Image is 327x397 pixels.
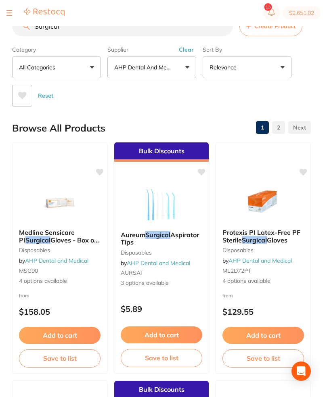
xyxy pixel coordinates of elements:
div: Open Intercom Messenger [291,361,311,381]
a: AHP Dental and Medical [25,257,88,264]
button: All Categories [12,56,101,78]
em: Surgical [145,231,170,239]
em: Surgical [242,236,267,244]
b: Aureum Surgical Aspirator Tips [121,231,202,246]
p: AHP Dental and Medical [114,63,176,71]
span: 4 options available [19,277,101,285]
img: Protexis PI Latex-Free PF Sterile Surgical Gloves [237,182,289,222]
button: Create Product [239,16,302,36]
label: Category [12,46,101,53]
button: Add to cart [19,327,101,344]
p: All Categories [19,63,59,71]
label: Sort By [203,46,291,53]
span: from [19,293,29,299]
img: Restocq Logo [24,8,65,17]
span: Aureum [121,231,145,239]
button: $2,651.02 [283,6,321,19]
button: Add to cart [121,326,202,343]
span: MSG90 [19,267,38,274]
span: Gloves [267,236,287,244]
input: Search Products [12,16,233,36]
button: Add to cart [222,327,304,344]
button: Save to list [121,349,202,367]
p: Relevance [210,63,240,71]
small: disposables [222,247,304,253]
a: AHP Dental and Medical [228,257,292,264]
span: by [19,257,88,264]
img: Aureum Surgical Aspirator Tips [135,184,188,225]
p: $129.55 [222,307,304,316]
span: AURSAT [121,269,143,276]
div: Bulk Discounts [114,142,209,162]
h2: Browse All Products [12,123,105,134]
span: from [222,293,233,299]
span: by [222,257,292,264]
button: Save to list [19,349,101,367]
span: 3 options available [121,279,202,287]
button: Save to list [222,349,304,367]
span: 4 options available [222,277,304,285]
span: Create Product [254,23,296,29]
span: Gloves - Box of 50 pairs [19,236,99,251]
span: Protexis PI Latex-Free PF Sterile [222,228,300,244]
a: 2 [272,119,285,136]
a: Restocq Logo [24,8,65,18]
a: AHP Dental and Medical [127,259,190,267]
span: ML2D72PT [222,267,251,274]
img: Medline Sensicare PI Surgical Gloves - Box of 50 pairs [34,182,86,222]
small: disposables [19,247,101,253]
button: Clear [176,46,196,53]
label: Supplier [107,46,196,53]
p: $158.05 [19,307,101,316]
b: Medline Sensicare PI Surgical Gloves - Box of 50 pairs [19,229,101,244]
button: Reset [36,85,56,107]
p: $5.89 [121,304,202,313]
span: Aspirator Tips [121,231,199,246]
em: Surgical [25,236,50,244]
span: Medline Sensicare PI [19,228,75,244]
small: disposables [121,249,202,256]
span: by [121,259,190,267]
b: Protexis PI Latex-Free PF Sterile Surgical Gloves [222,229,304,244]
button: AHP Dental and Medical [107,56,196,78]
a: 1 [256,119,269,136]
button: Relevance [203,56,291,78]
